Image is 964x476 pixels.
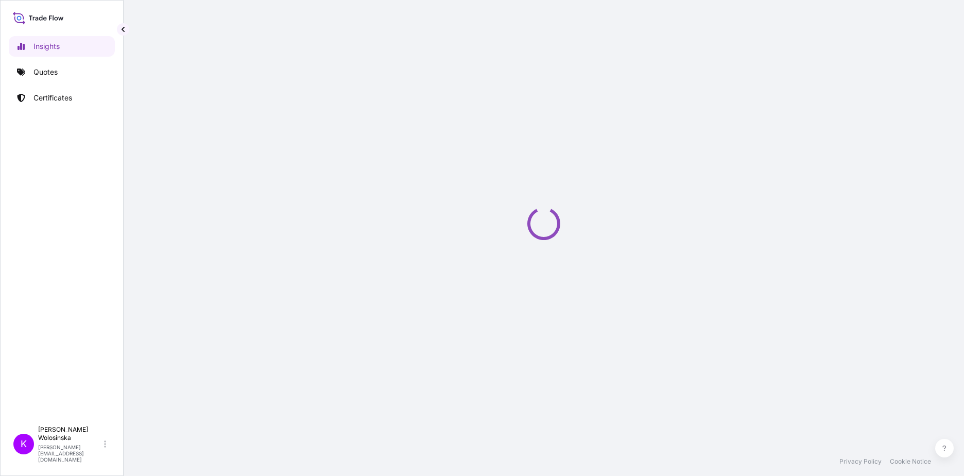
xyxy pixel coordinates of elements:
a: Certificates [9,88,115,108]
p: Quotes [33,67,58,77]
span: K [21,439,27,449]
a: Privacy Policy [839,457,882,466]
a: Cookie Notice [890,457,931,466]
a: Insights [9,36,115,57]
a: Quotes [9,62,115,82]
p: [PERSON_NAME][EMAIL_ADDRESS][DOMAIN_NAME] [38,444,102,463]
p: Insights [33,41,60,52]
p: Certificates [33,93,72,103]
p: [PERSON_NAME] Wolosinska [38,426,102,442]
